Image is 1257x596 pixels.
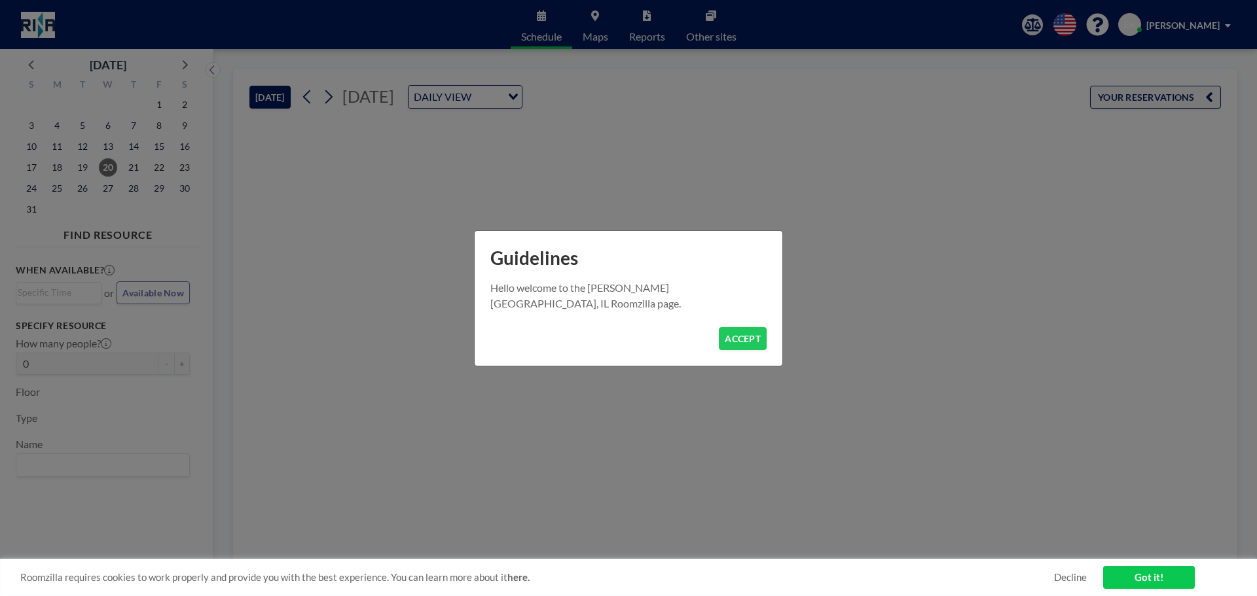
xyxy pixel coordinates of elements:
[475,231,782,280] h1: Guidelines
[1054,571,1087,584] a: Decline
[20,571,1054,584] span: Roomzilla requires cookies to work properly and provide you with the best experience. You can lea...
[507,571,530,583] a: here.
[490,280,767,311] p: Hello welcome to the [PERSON_NAME][GEOGRAPHIC_DATA], IL Roomzilla page.
[719,327,767,350] button: ACCEPT
[1103,566,1195,589] a: Got it!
